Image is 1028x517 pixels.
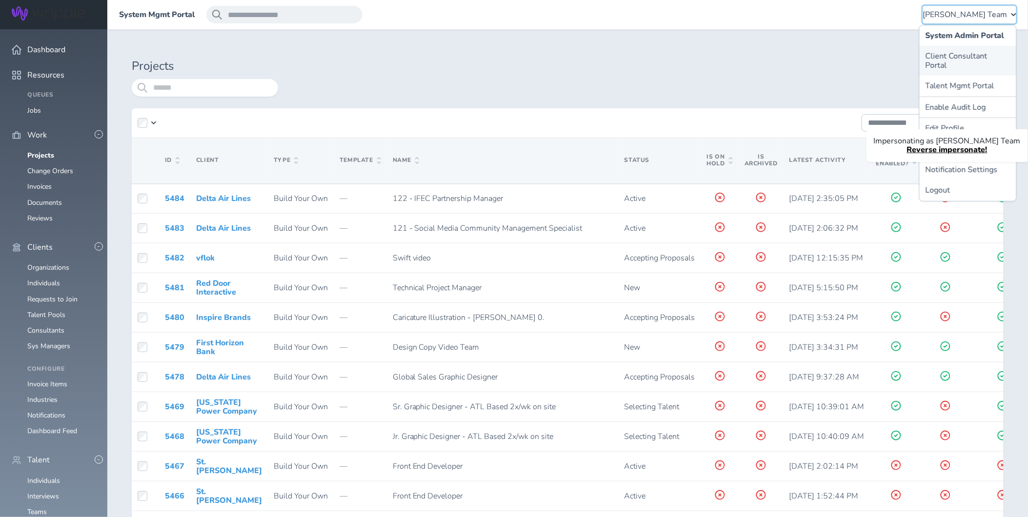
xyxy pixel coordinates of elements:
[196,338,244,357] a: First Horizon Bank
[274,401,328,412] span: Build Your Own
[196,223,251,234] a: Delta Air Lines
[27,366,96,373] h4: Configure
[789,401,865,412] span: [DATE] 10:39:01 AM
[340,157,381,164] span: Template
[789,372,860,382] span: [DATE] 9:37:28 AM
[165,342,184,353] a: 5479
[95,242,103,251] button: -
[196,156,219,164] span: Client
[789,342,859,353] span: [DATE] 3:34:31 PM
[196,457,262,476] a: St. [PERSON_NAME]
[789,491,859,501] span: [DATE] 1:52:44 PM
[625,282,641,293] span: New
[920,180,1016,200] a: Logout
[393,282,482,293] span: Technical Project Manager
[789,193,859,204] span: [DATE] 2:35:05 PM
[27,182,52,191] a: Invoices
[789,282,859,293] span: [DATE] 5:15:50 PM
[27,507,47,517] a: Teams
[165,461,184,472] a: 5467
[27,166,73,176] a: Change Orders
[274,461,328,472] span: Build Your Own
[274,193,328,204] span: Build Your Own
[789,156,846,164] span: Latest Activity
[274,431,328,442] span: Build Your Own
[196,397,257,417] a: [US_STATE] Power Company
[625,372,695,382] span: Accepting Proposals
[393,253,431,263] span: Swift video
[789,461,859,472] span: [DATE] 2:02:14 PM
[393,157,419,164] span: Name
[95,130,103,139] button: -
[165,491,184,501] a: 5466
[274,372,328,382] span: Build Your Own
[27,341,70,351] a: Sys Managers
[165,193,184,204] a: 5484
[27,326,64,335] a: Consultants
[196,427,257,446] a: [US_STATE] Power Company
[274,223,328,234] span: Build Your Own
[196,278,236,298] a: Red Door Interactive
[27,214,53,223] a: Reviews
[393,461,463,472] span: Front End Developer
[27,71,64,80] span: Resources
[393,491,463,501] span: Front End Developer
[923,6,1016,23] button: [PERSON_NAME] Team
[27,151,54,160] a: Projects
[27,426,77,436] a: Dashboard Feed
[27,131,47,139] span: Work
[27,476,60,485] a: Individuals
[95,456,103,464] button: -
[707,154,733,167] span: Is On Hold
[340,342,347,353] span: —
[27,106,41,115] a: Jobs
[196,486,262,506] a: St. [PERSON_NAME]
[27,379,67,389] a: Invoice Items
[274,157,298,164] span: Type
[27,492,59,501] a: Interviews
[625,491,646,501] span: Active
[165,223,184,234] a: 5483
[27,198,62,207] a: Documents
[920,46,1016,76] a: Client Consultant Portal
[920,159,1016,180] a: Notification Settings
[340,312,347,323] span: —
[132,60,1004,73] h1: Projects
[923,10,1008,19] span: [PERSON_NAME] Team
[393,223,583,234] span: 121 - Social Media Community Management Specialist
[196,253,215,263] a: vflok
[196,372,251,382] a: Delta Air Lines
[196,193,251,204] a: Delta Air Lines
[789,253,864,263] span: [DATE] 12:15:35 PM
[165,312,184,323] a: 5480
[789,312,859,323] span: [DATE] 3:53:24 PM
[165,282,184,293] a: 5481
[196,312,251,323] a: Inspire Brands
[274,282,328,293] span: Build Your Own
[340,431,347,442] span: —
[393,312,545,323] span: Caricature Illustration - [PERSON_NAME] 0.
[393,342,480,353] span: Design Copy Video Team
[789,223,859,234] span: [DATE] 2:06:32 PM
[27,310,65,319] a: Talent Pools
[393,372,498,382] span: Global Sales Graphic Designer
[625,461,646,472] span: Active
[27,456,50,464] span: Talent
[340,401,347,412] span: —
[340,372,347,382] span: —
[165,372,184,382] a: 5478
[165,401,184,412] a: 5469
[876,154,917,167] span: Emails Enabled?
[340,253,347,263] span: —
[274,491,328,501] span: Build Your Own
[274,342,328,353] span: Build Your Own
[920,76,1016,96] a: Talent Mgmt Portal
[789,431,865,442] span: [DATE] 10:40:09 AM
[119,10,195,19] a: System Mgmt Portal
[27,295,78,304] a: Requests to Join
[920,118,1016,139] a: Edit Profile
[625,312,695,323] span: Accepting Proposals
[625,223,646,234] span: Active
[625,156,650,164] span: Status
[340,491,347,501] span: —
